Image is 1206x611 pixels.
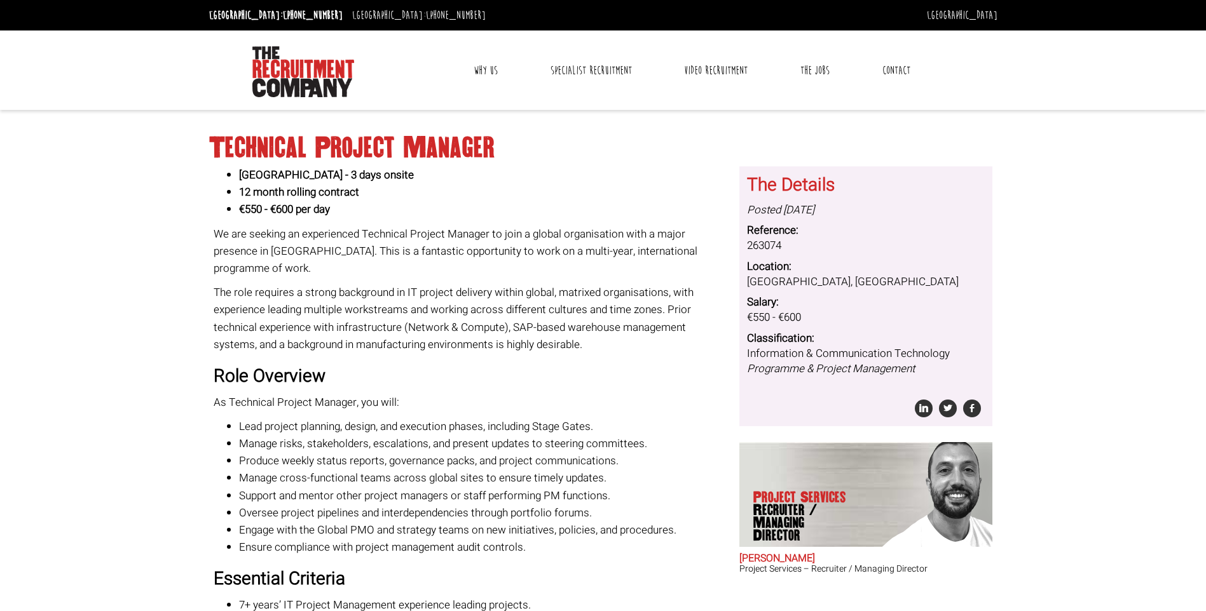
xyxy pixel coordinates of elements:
h3: Project Services – Recruiter / Managing Director [739,564,992,574]
li: [GEOGRAPHIC_DATA]: [349,5,489,25]
h2: [PERSON_NAME] [739,553,992,565]
li: Lead project planning, design, and execution phases, including Stage Gates. [239,418,730,435]
i: Posted [DATE] [747,202,814,218]
p: Project Services [753,491,851,542]
p: The role requires a strong background in IT project delivery within global, matrixed organisation... [214,284,730,353]
dt: Salary: [747,295,985,310]
li: Engage with the Global PMO and strategy teams on new initiatives, policies, and procedures. [239,521,730,539]
a: [PHONE_NUMBER] [426,8,486,22]
a: Contact [873,55,920,86]
p: We are seeking an experienced Technical Project Manager to join a global organisation with a majo... [214,225,730,278]
dd: [GEOGRAPHIC_DATA], [GEOGRAPHIC_DATA] [747,274,985,290]
i: Programme & Project Management [747,361,915,377]
li: Oversee project pipelines and interdependencies through portfolio forums. [239,504,730,521]
img: Chris Pelow's our Project Services Recruiter / Managing Director [870,442,992,547]
li: [GEOGRAPHIC_DATA]: [206,5,346,25]
dt: Location: [747,259,985,274]
dt: Classification: [747,331,985,346]
a: Specialist Recruitment [541,55,641,86]
a: [PHONE_NUMBER] [283,8,343,22]
dt: Reference: [747,223,985,238]
h3: The Details [747,176,985,196]
a: Why Us [464,55,507,86]
h3: Role Overview [214,367,730,387]
dd: Information & Communication Technology [747,346,985,377]
li: Manage risks, stakeholders, escalations, and present updates to steering committees. [239,435,730,452]
dd: 263074 [747,238,985,253]
h1: Technical Project Manager [209,137,997,159]
li: Produce weekly status reports, governance packs, and project communications. [239,452,730,469]
li: Manage cross-functional teams across global sites to ensure timely updates. [239,469,730,487]
strong: 12 month rolling contract [239,184,359,200]
a: [GEOGRAPHIC_DATA] [927,8,997,22]
strong: €550 - €600 per day [239,201,330,217]
img: The Recruitment Company [252,46,354,97]
p: As Technical Project Manager, you will: [214,394,730,411]
h3: Essential Criteria [214,570,730,589]
strong: [GEOGRAPHIC_DATA] - 3 days onsite [239,167,414,183]
a: The Jobs [791,55,839,86]
li: Ensure compliance with project management audit controls. [239,539,730,556]
li: Support and mentor other project managers or staff performing PM functions. [239,487,730,504]
dd: €550 - €600 [747,310,985,325]
span: Recruiter / Managing Director [753,504,851,542]
a: Video Recruitment [675,55,757,86]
